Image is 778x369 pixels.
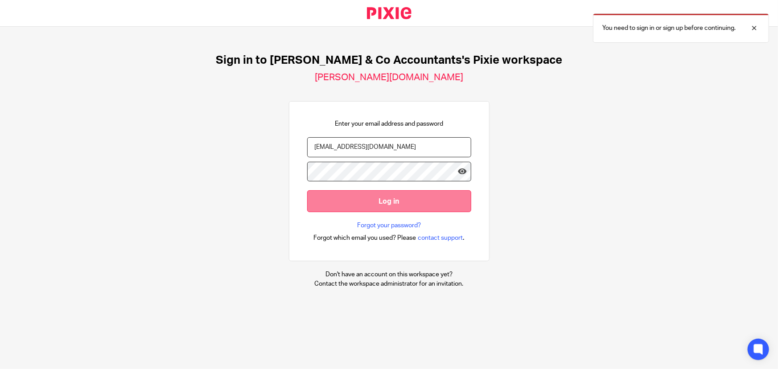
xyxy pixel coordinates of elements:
[307,190,471,212] input: Log in
[313,234,416,242] span: Forgot which email you used? Please
[313,233,465,243] div: .
[315,279,464,288] p: Contact the workspace administrator for an invitation.
[335,119,443,128] p: Enter your email address and password
[418,234,463,242] span: contact support
[602,24,736,33] p: You need to sign in or sign up before continuing.
[357,221,421,230] a: Forgot your password?
[315,72,463,83] h2: [PERSON_NAME][DOMAIN_NAME]
[307,137,471,157] input: name@example.com
[315,270,464,279] p: Don't have an account on this workspace yet?
[216,53,562,67] h1: Sign in to [PERSON_NAME] & Co Accountants's Pixie workspace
